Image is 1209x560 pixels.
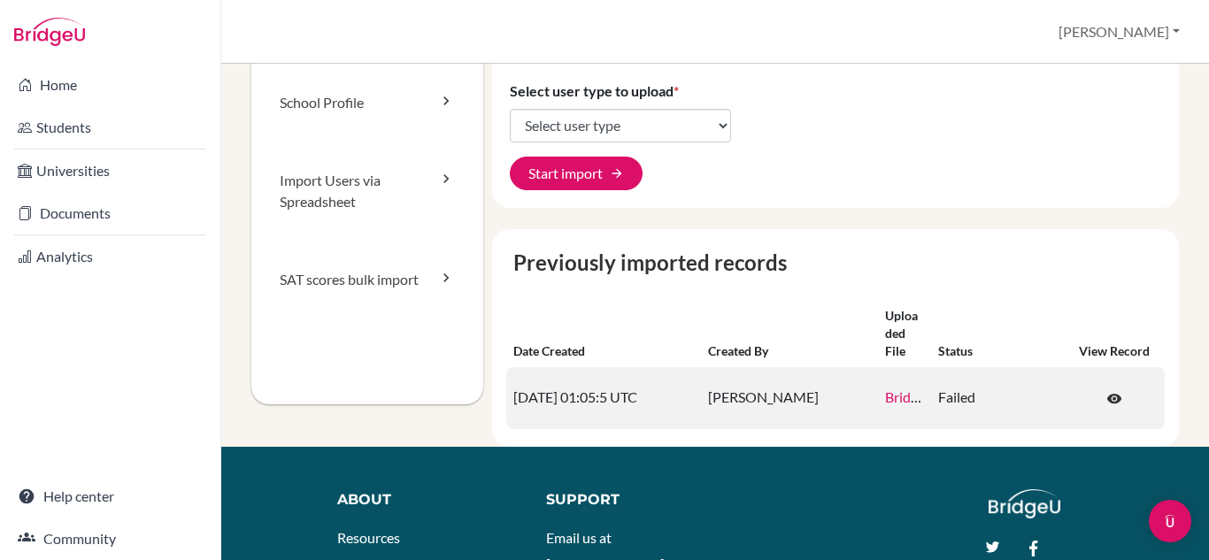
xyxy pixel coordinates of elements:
[1106,391,1122,407] span: visibility
[251,64,483,142] a: School Profile
[701,367,878,429] td: [PERSON_NAME]
[4,67,217,103] a: Home
[251,142,483,241] a: Import Users via Spreadsheet
[4,479,217,514] a: Help center
[1088,381,1141,415] a: Click to open the record on its current state
[4,521,217,556] a: Community
[931,367,1064,429] td: Failed
[4,110,217,145] a: Students
[506,247,1165,279] caption: Previously imported records
[885,388,1086,405] a: BridgeU_Roster__2025_-_G9_.csv
[931,300,1064,367] th: Status
[4,153,217,188] a: Universities
[506,367,701,429] td: [DATE] 01:05:5 UTC
[4,196,217,231] a: Documents
[337,529,400,546] a: Resources
[251,241,483,318] a: SAT scores bulk import
[14,18,85,46] img: Bridge-U
[1051,15,1188,49] button: [PERSON_NAME]
[510,157,643,190] button: Start import
[610,166,624,180] span: arrow_forward
[546,489,698,510] div: Support
[4,239,217,274] a: Analytics
[510,81,679,102] label: Select user type to upload
[337,489,506,510] div: About
[701,300,878,367] th: Created by
[878,300,931,367] th: Uploaded file
[1149,500,1191,542] div: Open Intercom Messenger
[506,300,701,367] th: Date created
[989,489,1060,518] img: logo_white@2x-f4f0deed5e89b7ecb1c2cc34c3e3d731f90f0f143d5ea2071677605dd97b5244.png
[1064,300,1165,367] th: View record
